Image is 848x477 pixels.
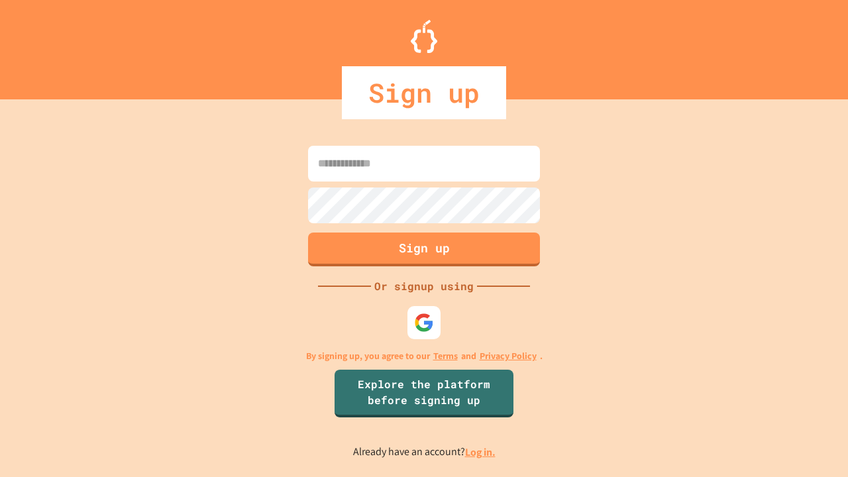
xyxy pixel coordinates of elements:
[371,278,477,294] div: Or signup using
[342,66,506,119] div: Sign up
[308,233,540,266] button: Sign up
[480,349,537,363] a: Privacy Policy
[411,20,437,53] img: Logo.svg
[465,445,496,459] a: Log in.
[306,349,543,363] p: By signing up, you agree to our and .
[414,313,434,333] img: google-icon.svg
[353,444,496,460] p: Already have an account?
[335,370,513,417] a: Explore the platform before signing up
[433,349,458,363] a: Terms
